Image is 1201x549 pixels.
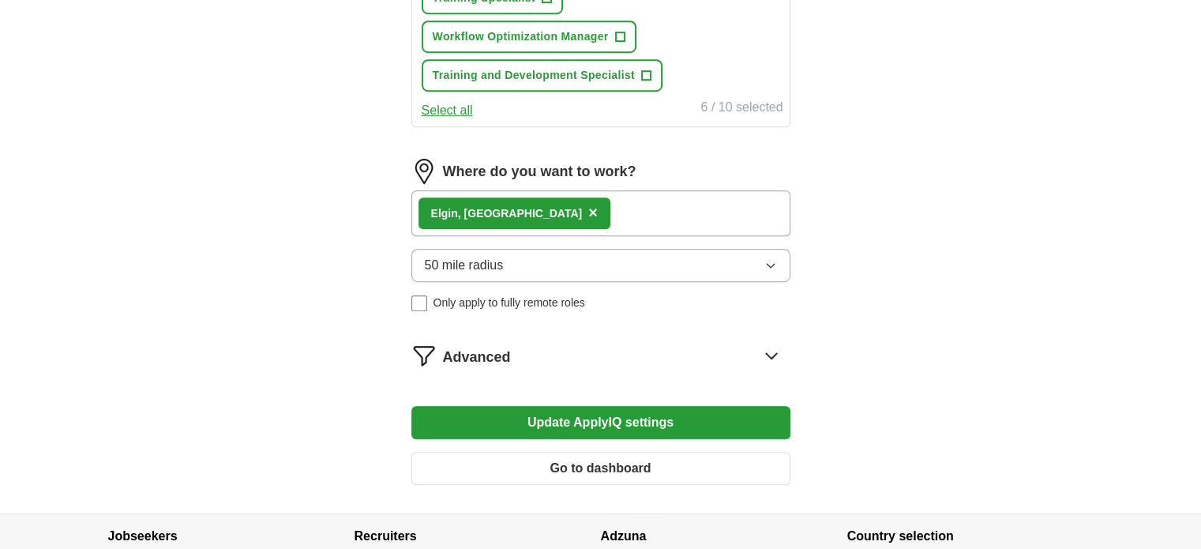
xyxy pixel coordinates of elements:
[431,205,583,222] div: Elgin, [GEOGRAPHIC_DATA]
[411,406,790,439] button: Update ApplyIQ settings
[588,201,598,225] button: ×
[588,204,598,221] span: ×
[425,256,504,275] span: 50 mile radius
[411,343,437,368] img: filter
[411,295,427,311] input: Only apply to fully remote roles
[700,98,783,120] div: 6 / 10 selected
[433,295,585,311] span: Only apply to fully remote roles
[433,28,609,45] span: Workflow Optimization Manager
[411,159,437,184] img: location.png
[422,59,663,92] button: Training and Development Specialist
[411,452,790,485] button: Go to dashboard
[433,67,636,84] span: Training and Development Specialist
[422,101,473,120] button: Select all
[443,161,636,182] label: Where do you want to work?
[422,21,636,53] button: Workflow Optimization Manager
[411,249,790,282] button: 50 mile radius
[443,347,511,368] span: Advanced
